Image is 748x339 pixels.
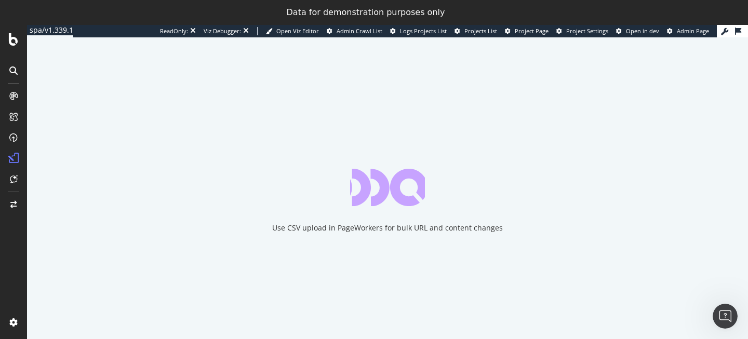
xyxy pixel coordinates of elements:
[667,27,709,35] a: Admin Page
[400,27,447,35] span: Logs Projects List
[626,27,659,35] span: Open in dev
[337,27,382,35] span: Admin Crawl List
[27,25,73,35] div: spa/v1.339.1
[616,27,659,35] a: Open in dev
[27,25,73,37] a: spa/v1.339.1
[566,27,608,35] span: Project Settings
[464,27,497,35] span: Projects List
[276,27,319,35] span: Open Viz Editor
[455,27,497,35] a: Projects List
[350,169,425,206] div: animation
[515,27,549,35] span: Project Page
[677,27,709,35] span: Admin Page
[287,7,445,18] div: Data for demonstration purposes only
[272,223,503,233] div: Use CSV upload in PageWorkers for bulk URL and content changes
[390,27,447,35] a: Logs Projects List
[204,27,241,35] div: Viz Debugger:
[160,27,188,35] div: ReadOnly:
[327,27,382,35] a: Admin Crawl List
[713,304,738,329] iframe: Intercom live chat
[556,27,608,35] a: Project Settings
[505,27,549,35] a: Project Page
[266,27,319,35] a: Open Viz Editor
